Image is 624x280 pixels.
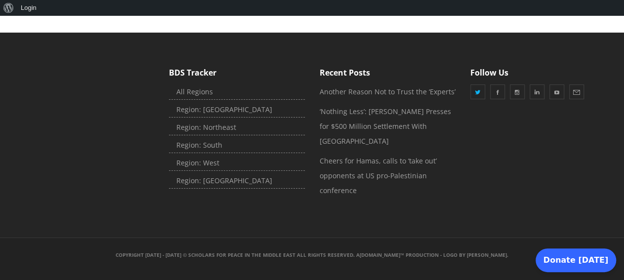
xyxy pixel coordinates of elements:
div: Copyright [DATE] - [DATE] © Scholars For Peace in the Middle East All rights reserved. A ™ Produc... [11,247,614,262]
a: Cheers for Hamas, calls to ‘take out’ opponents at US pro-Palestinian conference [320,156,437,195]
a: Region: [GEOGRAPHIC_DATA] [169,102,305,118]
a: Another Reason Not to Trust the ‘Experts’ [320,87,456,96]
a: All Regions [169,84,305,100]
h5: Recent Posts [320,67,456,78]
a: Region: South [169,138,305,153]
a: ‘Nothing Less’: [PERSON_NAME] Presses for $500 Million Settlement With [GEOGRAPHIC_DATA] [320,107,451,146]
a: Region: [GEOGRAPHIC_DATA] [169,173,305,189]
a: Region: Northeast [169,120,305,135]
h5: Follow Us [470,67,606,78]
a: [DOMAIN_NAME] [360,251,400,258]
a: Region: West [169,156,305,171]
h5: BDS Tracker [169,67,305,78]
